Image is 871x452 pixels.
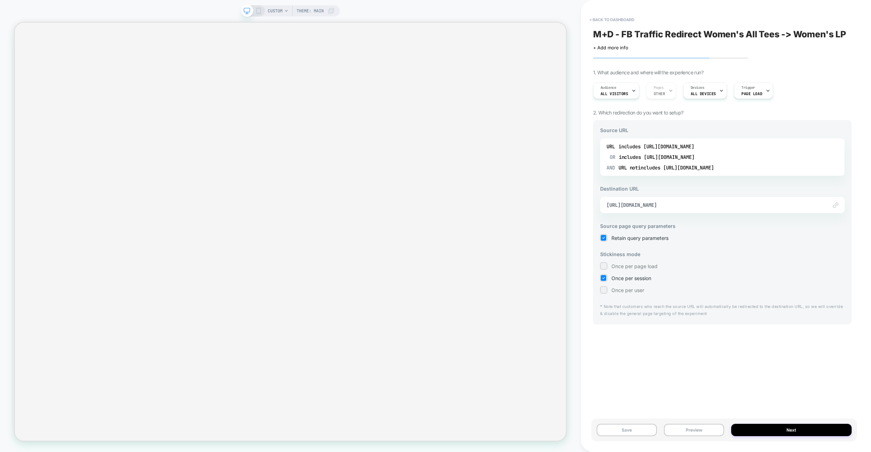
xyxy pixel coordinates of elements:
[593,45,628,50] span: + Add more info
[593,110,684,116] span: 2. Which redirection do you want to setup?
[691,91,716,96] span: ALL DEVICES
[268,5,282,17] span: CUSTOM
[586,14,638,25] button: < back to dashboard
[600,303,845,317] p: * Note that customers who reach the source URL will automatically be redirected to the destinatio...
[600,251,845,257] h3: Stickiness mode
[741,85,755,90] span: Trigger
[593,29,846,39] span: M+D - FB Traffic Redirect Women's All Tees -> Women's LP
[606,162,838,173] div: URL
[630,162,714,173] div: notincludes [URL][DOMAIN_NAME]
[741,91,762,96] span: Page Load
[731,424,852,436] button: Next
[691,85,704,90] span: Devices
[606,162,615,173] span: AND
[610,152,695,162] div: includes [URL][DOMAIN_NAME]
[600,186,845,192] h3: Destination URL
[833,203,838,208] img: edit
[618,141,695,152] div: includes [URL][DOMAIN_NAME]
[606,202,821,208] span: [URL][DOMAIN_NAME]
[600,127,845,133] h3: Source URL
[593,69,703,75] span: 1. What audience and where will the experience run?
[664,424,724,436] button: Preview
[611,235,668,241] span: Retain query parameters
[600,223,845,229] h3: Source page query parameters
[611,263,658,269] span: Once per page load
[606,141,838,162] div: URL
[610,152,615,162] span: OR
[611,275,651,281] span: Once per session
[611,287,644,293] span: Once per user
[601,91,628,96] span: All Visitors
[601,85,616,90] span: Audience
[597,424,657,436] button: Save
[297,5,324,17] span: Theme: MAIN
